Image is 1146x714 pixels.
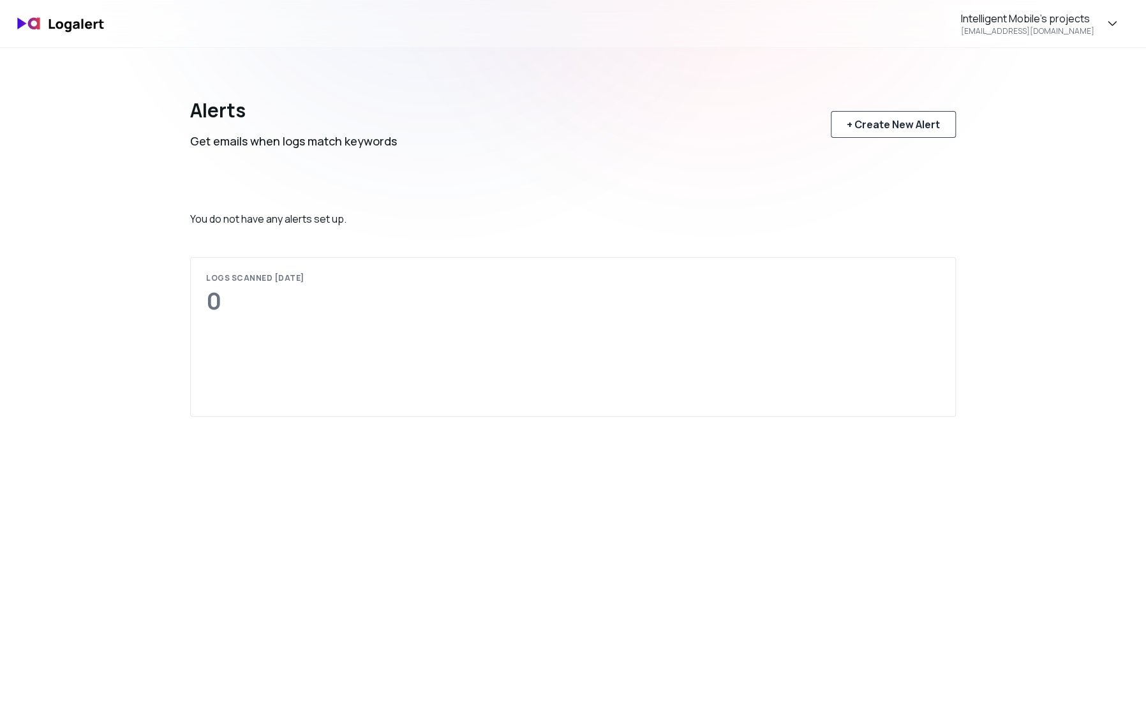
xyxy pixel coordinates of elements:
[190,99,397,122] div: Alerts
[945,5,1136,42] button: Intelligent Mobile's projects[EMAIL_ADDRESS][DOMAIN_NAME]
[10,9,112,39] img: logo
[847,117,940,132] div: + Create New Alert
[190,211,956,227] p: You do not have any alerts set up.
[961,11,1090,26] div: Intelligent Mobile's projects
[190,132,397,150] div: Get emails when logs match keywords
[206,288,304,314] div: 0
[206,273,304,283] div: Logs scanned [DATE]
[831,111,956,138] button: + Create New Alert
[961,26,1094,36] div: [EMAIL_ADDRESS][DOMAIN_NAME]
